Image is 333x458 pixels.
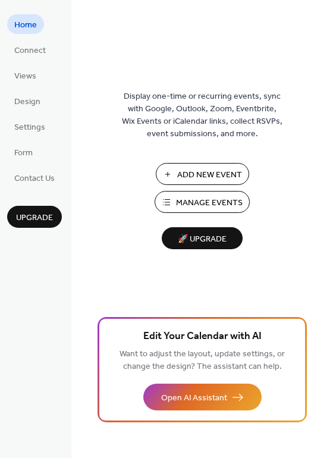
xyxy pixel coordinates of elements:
[16,212,53,224] span: Upgrade
[161,392,227,404] span: Open AI Assistant
[177,169,242,181] span: Add New Event
[7,14,44,34] a: Home
[7,206,62,228] button: Upgrade
[122,90,282,140] span: Display one-time or recurring events, sync with Google, Outlook, Zoom, Eventbrite, Wix Events or ...
[7,168,62,187] a: Contact Us
[14,172,55,185] span: Contact Us
[176,197,243,209] span: Manage Events
[14,45,46,57] span: Connect
[156,163,249,185] button: Add New Event
[14,147,33,159] span: Form
[7,91,48,111] a: Design
[143,384,262,410] button: Open AI Assistant
[7,40,53,59] a: Connect
[14,96,40,108] span: Design
[7,117,52,136] a: Settings
[14,121,45,134] span: Settings
[169,231,235,247] span: 🚀 Upgrade
[120,346,285,375] span: Want to adjust the layout, update settings, or change the design? The assistant can help.
[162,227,243,249] button: 🚀 Upgrade
[14,70,36,83] span: Views
[155,191,250,213] button: Manage Events
[14,19,37,32] span: Home
[7,142,40,162] a: Form
[143,328,262,345] span: Edit Your Calendar with AI
[7,65,43,85] a: Views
